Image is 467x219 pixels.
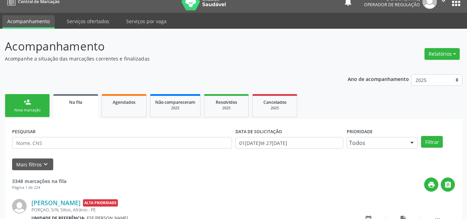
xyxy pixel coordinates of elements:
span: Na fila [69,99,82,105]
input: Selecione um intervalo [235,137,344,149]
i: print [428,181,435,189]
button: Mais filtroskeyboard_arrow_down [12,158,53,171]
div: Página 1 de 224 [12,185,66,191]
i: keyboard_arrow_down [42,161,49,168]
label: DATA DE SOLICITAÇÃO [235,126,282,137]
div: person_add [24,98,31,106]
div: 2025 [209,106,244,111]
a: Serviços por vaga [121,15,171,27]
p: Ano de acompanhamento [348,74,409,83]
span: Não compareceram [155,99,195,105]
input: Nome, CNS [12,137,232,149]
span: Cancelados [263,99,287,105]
button: Relatórios [424,48,460,60]
strong: 3348 marcações na fila [12,178,66,184]
span: Operador de regulação [364,2,420,8]
i:  [444,181,452,189]
span: Agendados [113,99,136,105]
span: Todos [349,139,403,146]
a: Serviços ofertados [62,15,114,27]
label: PESQUISAR [12,126,36,137]
p: Acompanhe a situação das marcações correntes e finalizadas [5,55,325,62]
a: Acompanhamento [2,15,55,29]
span: Alta Prioridade [83,199,118,207]
a: [PERSON_NAME] [31,199,81,207]
button: print [424,177,438,192]
p: Acompanhamento [5,38,325,55]
label: Prioridade [347,126,373,137]
button:  [441,177,455,192]
div: Nova marcação [10,108,45,113]
div: 2025 [258,106,292,111]
button: Filtrar [421,136,443,148]
div: 2025 [155,106,195,111]
div: PORÇAO, S/N, Sitios, Afrânio - PE [31,207,351,213]
span: Resolvidos [216,99,237,105]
